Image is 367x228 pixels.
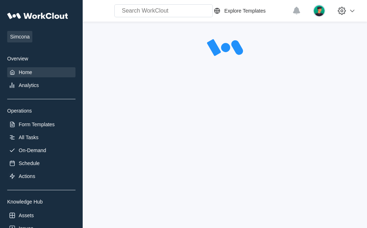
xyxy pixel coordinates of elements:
img: user.png [313,5,325,17]
div: Knowledge Hub [7,199,75,205]
div: Overview [7,56,75,61]
a: Analytics [7,80,75,90]
div: Home [19,69,32,75]
a: Form Templates [7,119,75,129]
div: Schedule [19,160,40,166]
div: All Tasks [19,134,38,140]
a: Schedule [7,158,75,168]
div: Operations [7,108,75,114]
div: Actions [19,173,35,179]
div: On-Demand [19,147,46,153]
a: Assets [7,210,75,220]
div: Form Templates [19,122,55,127]
div: Analytics [19,82,39,88]
input: Search WorkClout [114,4,213,17]
a: Explore Templates [213,6,289,15]
a: On-Demand [7,145,75,155]
div: Explore Templates [224,8,266,14]
a: Actions [7,171,75,181]
div: Assets [19,213,34,218]
span: Simcona [7,31,32,42]
a: All Tasks [7,132,75,142]
a: Home [7,67,75,77]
